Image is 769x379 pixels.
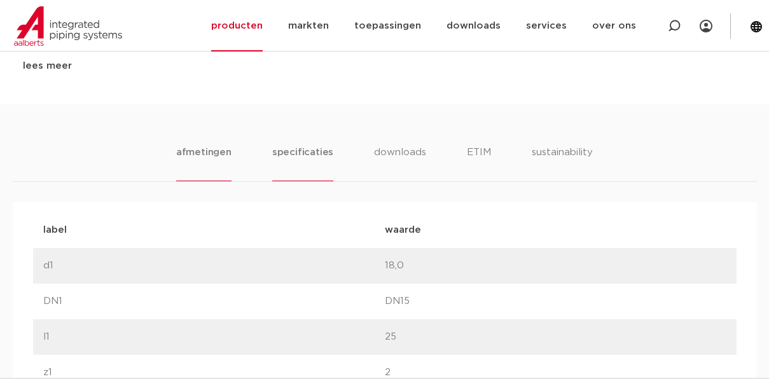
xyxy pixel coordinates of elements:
[272,145,333,181] li: specificaties
[176,145,232,181] li: afmetingen
[43,223,385,238] p: label
[467,145,491,181] li: ETIM
[43,258,385,273] p: d1
[23,59,251,74] div: lees meer
[385,223,726,238] p: waarde
[385,329,726,345] p: 25
[532,145,593,181] li: sustainability
[385,294,726,309] p: DN15
[385,258,726,273] p: 18,0
[43,294,385,309] p: DN1
[43,329,385,345] p: l1
[374,145,426,181] li: downloads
